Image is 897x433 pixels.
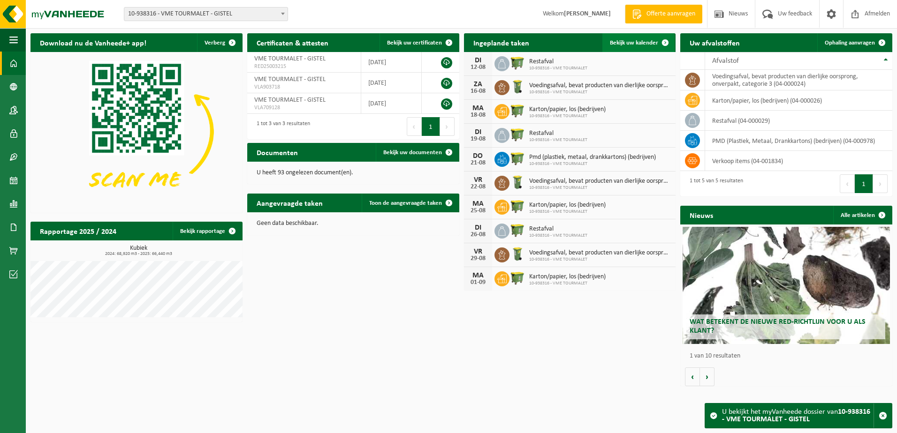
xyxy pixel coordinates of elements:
[529,281,606,286] span: 10-938316 - VME TOURMALET
[529,130,587,137] span: Restafval
[173,222,242,240] a: Bekijk rapportage
[254,76,326,83] span: VME TOURMALET - GISTEL
[825,40,875,46] span: Ophaling aanvragen
[705,111,892,131] td: restafval (04-000029)
[529,202,606,209] span: Karton/papier, los (bedrijven)
[509,103,525,119] img: WB-1100-HPE-GN-51
[509,150,525,166] img: WB-1100-HPE-GN-50
[509,270,525,286] img: WB-1100-HPE-GN-51
[564,10,611,17] strong: [PERSON_NAME]
[387,40,442,46] span: Bekijk uw certificaten
[509,174,525,190] img: WB-0140-HPE-GN-50
[529,106,606,113] span: Karton/papier, los (bedrijven)
[469,176,487,184] div: VR
[529,66,587,71] span: 10-938316 - VME TOURMALET
[369,200,442,206] span: Toon de aangevraagde taken
[680,33,749,52] h2: Uw afvalstoffen
[705,90,892,111] td: karton/papier, los (bedrijven) (04-000026)
[469,57,487,64] div: DI
[529,225,587,233] span: Restafval
[469,200,487,208] div: MA
[361,93,422,114] td: [DATE]
[509,246,525,262] img: WB-0140-HPE-GN-50
[644,9,698,19] span: Offerte aanvragen
[529,137,587,143] span: 10-938316 - VME TOURMALET
[469,255,487,262] div: 29-08
[469,272,487,279] div: MA
[529,233,587,239] span: 10-938316 - VME TOURMALET
[529,185,671,191] span: 10-938316 - VME TOURMALET
[380,33,458,52] a: Bekijk uw certificaten
[254,83,354,91] span: VLA903718
[252,116,310,137] div: 1 tot 3 van 3 resultaten
[625,5,702,23] a: Offerte aanvragen
[469,152,487,160] div: DO
[610,40,658,46] span: Bekijk uw kalender
[529,161,656,167] span: 10-938316 - VME TOURMALET
[529,209,606,215] span: 10-938316 - VME TOURMALET
[469,160,487,166] div: 21-08
[124,7,288,21] span: 10-938316 - VME TOURMALET - GISTEL
[700,367,715,386] button: Volgende
[197,33,242,52] button: Verberg
[254,97,326,104] span: VME TOURMALET - GISTEL
[529,178,671,185] span: Voedingsafval, bevat producten van dierlijke oorsprong, onverpakt, categorie 3
[469,248,487,255] div: VR
[705,70,892,90] td: voedingsafval, bevat producten van dierlijke oorsprong, onverpakt, categorie 3 (04-000024)
[30,52,243,211] img: Download de VHEPlus App
[469,224,487,231] div: DI
[680,206,722,224] h2: Nieuws
[817,33,891,52] a: Ophaling aanvragen
[30,222,126,240] h2: Rapportage 2025 / 2024
[509,127,525,142] img: WB-1100-HPE-GN-50
[529,113,606,119] span: 10-938316 - VME TOURMALET
[469,88,487,95] div: 16-08
[469,81,487,88] div: ZA
[529,257,671,262] span: 10-938316 - VME TOURMALET
[685,173,743,194] div: 1 tot 5 van 5 resultaten
[722,403,874,428] div: U bekijkt het myVanheede dossier van
[529,58,587,66] span: Restafval
[376,143,458,162] a: Bekijk uw documenten
[124,7,288,21] span: 10-938316 - VME TOURMALET - GISTEL
[205,40,225,46] span: Verberg
[712,57,739,65] span: Afvalstof
[469,184,487,190] div: 22-08
[35,252,243,256] span: 2024: 68,920 m3 - 2025: 66,440 m3
[833,206,891,224] a: Alle artikelen
[254,104,354,112] span: VLA709128
[509,198,525,214] img: WB-1100-HPE-GN-51
[247,33,338,52] h2: Certificaten & attesten
[362,194,458,212] a: Toon de aangevraagde taken
[529,90,671,95] span: 10-938316 - VME TOURMALET
[690,318,866,335] span: Wat betekent de nieuwe RED-richtlijn voor u als klant?
[705,151,892,171] td: verkoop items (04-001834)
[690,353,888,359] p: 1 van 10 resultaten
[855,174,873,193] button: 1
[529,82,671,90] span: Voedingsafval, bevat producten van dierlijke oorsprong, onverpakt, categorie 3
[685,367,700,386] button: Vorige
[509,79,525,95] img: WB-0140-HPE-GN-50
[840,174,855,193] button: Previous
[361,52,422,73] td: [DATE]
[247,143,307,161] h2: Documenten
[509,222,525,238] img: WB-1100-HPE-GN-50
[469,208,487,214] div: 25-08
[247,194,332,212] h2: Aangevraagde taken
[257,220,450,227] p: Geen data beschikbaar.
[529,154,656,161] span: Pmd (plastiek, metaal, drankkartons) (bedrijven)
[30,33,156,52] h2: Download nu de Vanheede+ app!
[705,131,892,151] td: PMD (Plastiek, Metaal, Drankkartons) (bedrijven) (04-000978)
[257,170,450,176] p: U heeft 93 ongelezen document(en).
[469,279,487,286] div: 01-09
[469,136,487,142] div: 19-08
[683,227,890,344] a: Wat betekent de nieuwe RED-richtlijn voor u als klant?
[440,117,455,136] button: Next
[469,128,487,136] div: DI
[361,73,422,93] td: [DATE]
[529,273,606,281] span: Karton/papier, los (bedrijven)
[464,33,539,52] h2: Ingeplande taken
[529,249,671,257] span: Voedingsafval, bevat producten van dierlijke oorsprong, onverpakt, categorie 3
[407,117,422,136] button: Previous
[422,117,440,136] button: 1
